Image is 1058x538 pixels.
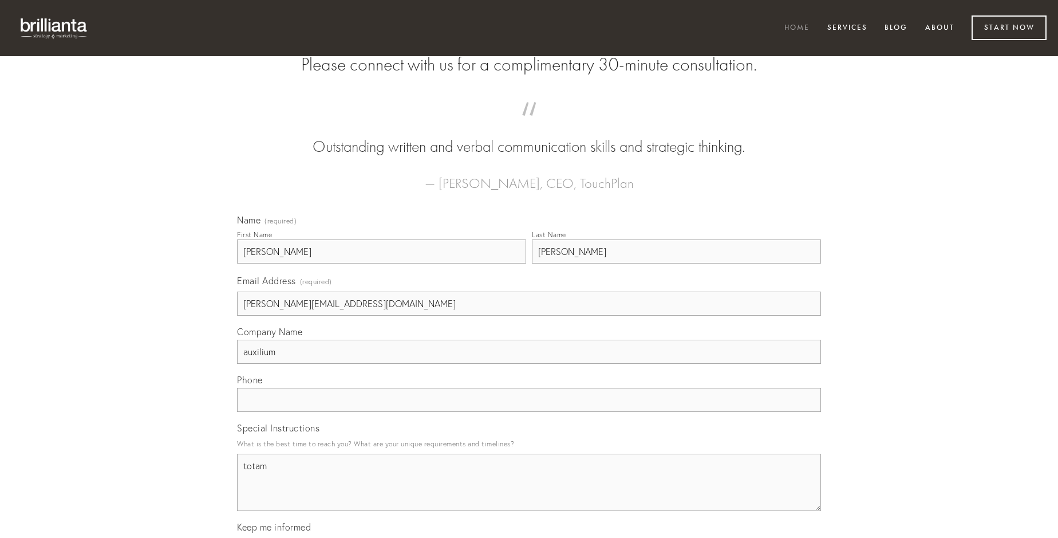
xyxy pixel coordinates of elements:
[918,19,962,38] a: About
[237,326,302,337] span: Company Name
[972,15,1047,40] a: Start Now
[237,54,821,76] h2: Please connect with us for a complimentary 30-minute consultation.
[237,214,260,226] span: Name
[777,19,817,38] a: Home
[237,422,319,434] span: Special Instructions
[264,218,297,225] span: (required)
[255,158,803,195] figcaption: — [PERSON_NAME], CEO, TouchPlan
[237,230,272,239] div: First Name
[877,19,915,38] a: Blog
[237,275,296,286] span: Email Address
[11,11,97,45] img: brillianta - research, strategy, marketing
[237,436,821,451] p: What is the best time to reach you? What are your unique requirements and timelines?
[255,113,803,136] span: “
[237,521,311,533] span: Keep me informed
[532,230,566,239] div: Last Name
[255,113,803,158] blockquote: Outstanding written and verbal communication skills and strategic thinking.
[237,454,821,511] textarea: totam
[237,374,263,386] span: Phone
[300,274,332,289] span: (required)
[820,19,875,38] a: Services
